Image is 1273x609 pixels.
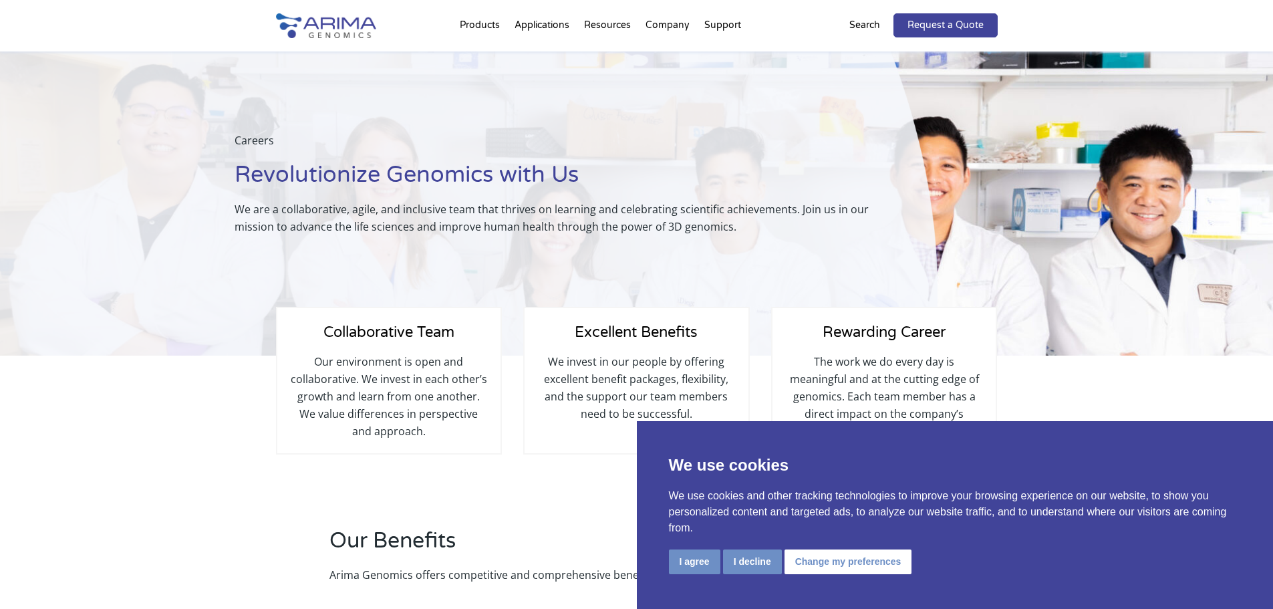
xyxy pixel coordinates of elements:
p: Arima Genomics offers competitive and comprehensive benefits. [329,566,807,584]
h2: Our Benefits [329,526,807,566]
button: I agree [669,550,720,574]
h1: Revolutionize Genomics with Us [235,160,904,201]
p: Search [849,17,880,34]
p: We invest in our people by offering excellent benefit packages, flexibility, and the support our ... [538,353,734,422]
button: I decline [723,550,782,574]
span: Rewarding Career [823,324,946,341]
button: Change my preferences [785,550,912,574]
a: Request a Quote [893,13,998,37]
p: We use cookies and other tracking technologies to improve your browsing experience on our website... [669,488,1242,536]
img: Arima-Genomics-logo [276,13,376,38]
span: Collaborative Team [323,324,454,341]
p: We are a collaborative, agile, and inclusive team that thrives on learning and celebrating scient... [235,201,904,235]
p: The work we do every day is meaningful and at the cutting edge of genomics. Each team member has ... [786,353,982,440]
p: We use cookies [669,453,1242,477]
p: Careers [235,132,904,160]
p: Our environment is open and collaborative. We invest in each other’s growth and learn from one an... [291,353,487,440]
span: Excellent Benefits [575,324,698,341]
